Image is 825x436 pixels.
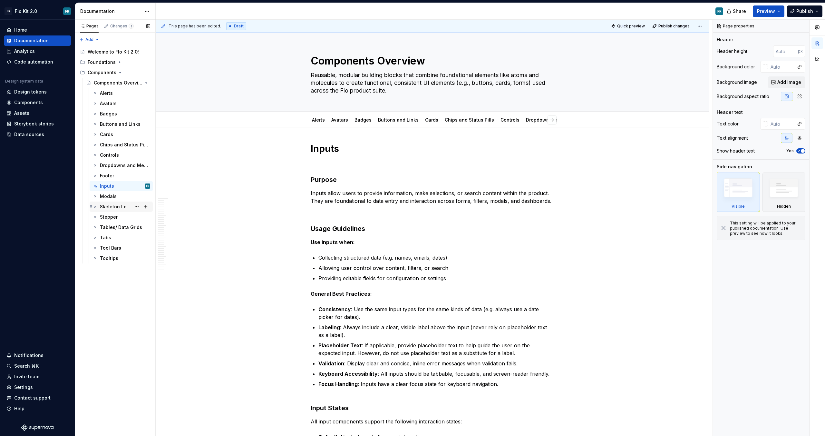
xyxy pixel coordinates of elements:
[14,373,39,380] div: Invite team
[753,5,784,17] button: Preview
[777,204,791,209] div: Hidden
[100,162,149,169] div: Dropdowns and Menus
[650,22,693,31] button: Publish changes
[329,113,351,126] div: Avatars
[658,24,690,29] span: Publish changes
[90,140,153,150] a: Chips and Status Pills
[88,69,116,76] div: Components
[318,360,344,367] strong: Validation
[14,352,44,359] div: Notifications
[723,5,750,17] button: Share
[90,253,153,263] a: Tooltips
[100,121,141,127] div: Buttons and Links
[318,360,554,367] p: : Display clear and concise, inline error messages when validation fails.
[14,121,54,127] div: Storybook stories
[100,183,114,189] div: Inputs
[1,4,73,18] button: FRFlo Kit 2.0FR
[4,393,71,403] button: Contact support
[717,163,752,170] div: Side navigation
[14,99,43,106] div: Components
[442,113,497,126] div: Chips and Status Pills
[717,121,739,127] div: Text color
[14,27,27,33] div: Home
[318,342,554,357] p: : If applicable, provide placeholder text to help guide the user on the expected input. However, ...
[609,22,648,31] button: Quick preview
[378,117,419,123] a: Buttons and Links
[717,64,755,70] div: Background color
[354,117,372,123] a: Badges
[146,183,149,189] div: FR
[110,24,134,29] div: Changes
[4,46,71,56] a: Analytics
[311,404,349,412] strong: Input States
[717,79,757,85] div: Background image
[100,214,118,220] div: Stepper
[4,25,71,35] a: Home
[318,254,554,262] p: Collecting structured data (e.g. names, emails, dates)
[169,24,221,29] span: This page has been edited.
[100,245,121,251] div: Tool Bars
[768,61,794,73] input: Auto
[100,234,111,241] div: Tabs
[90,191,153,202] a: Modals
[768,76,805,88] button: Add image
[311,225,365,233] strong: Usage Guidelines
[352,113,374,126] div: Badges
[318,323,554,339] p: : Always include a clear, visible label above the input (never rely on placeholder text as a label).
[422,113,441,126] div: Cards
[717,109,743,115] div: Header text
[88,49,139,55] div: Welcome to Flo Kit 2.0!
[732,204,745,209] div: Visible
[798,49,803,54] p: px
[100,111,117,117] div: Badges
[90,150,153,160] a: Controls
[100,224,142,231] div: Tables/ Data Grids
[90,160,153,171] a: Dropdowns and Menus
[4,382,71,392] a: Settings
[311,291,372,297] strong: General Best Practices:
[717,173,760,212] div: Visible
[4,87,71,97] a: Design tokens
[80,24,99,29] div: Pages
[617,24,645,29] span: Quick preview
[4,119,71,129] a: Storybook stories
[100,203,131,210] div: Skeleton Loaders
[4,57,71,67] a: Code automation
[14,110,29,116] div: Assets
[77,35,102,44] button: Add
[717,93,769,100] div: Background aspect ratio
[14,131,44,138] div: Data sources
[80,8,141,15] div: Documentation
[77,47,153,57] a: Welcome to Flo Kit 2.0!
[309,53,553,69] textarea: Components Overview
[100,193,117,200] div: Modals
[100,173,114,179] div: Footer
[762,173,806,212] div: Hidden
[318,370,554,378] p: : All inputs should be tabbable, focusable, and screen-reader friendly.
[90,243,153,253] a: Tool Bars
[100,131,113,138] div: Cards
[21,424,53,431] a: Supernova Logo
[14,89,47,95] div: Design tokens
[311,239,355,245] strong: Use inputs when:
[523,113,581,126] div: Dropdowns and Menus
[90,233,153,243] a: Tabs
[425,117,438,123] a: Cards
[4,361,71,371] button: Search ⌘K
[90,88,153,98] a: Alerts
[14,384,33,391] div: Settings
[88,59,116,65] div: Foundations
[733,8,746,15] span: Share
[311,418,554,425] p: All input components support the following interaction states:
[100,90,113,96] div: Alerts
[234,24,244,29] span: Draft
[90,98,153,109] a: Avatars
[90,212,153,222] a: Stepper
[14,405,24,412] div: Help
[90,181,153,191] a: InputsFR
[717,148,755,154] div: Show header text
[318,381,358,387] strong: Focus Handling
[717,9,722,14] div: FR
[4,372,71,382] a: Invite team
[100,100,117,107] div: Avatars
